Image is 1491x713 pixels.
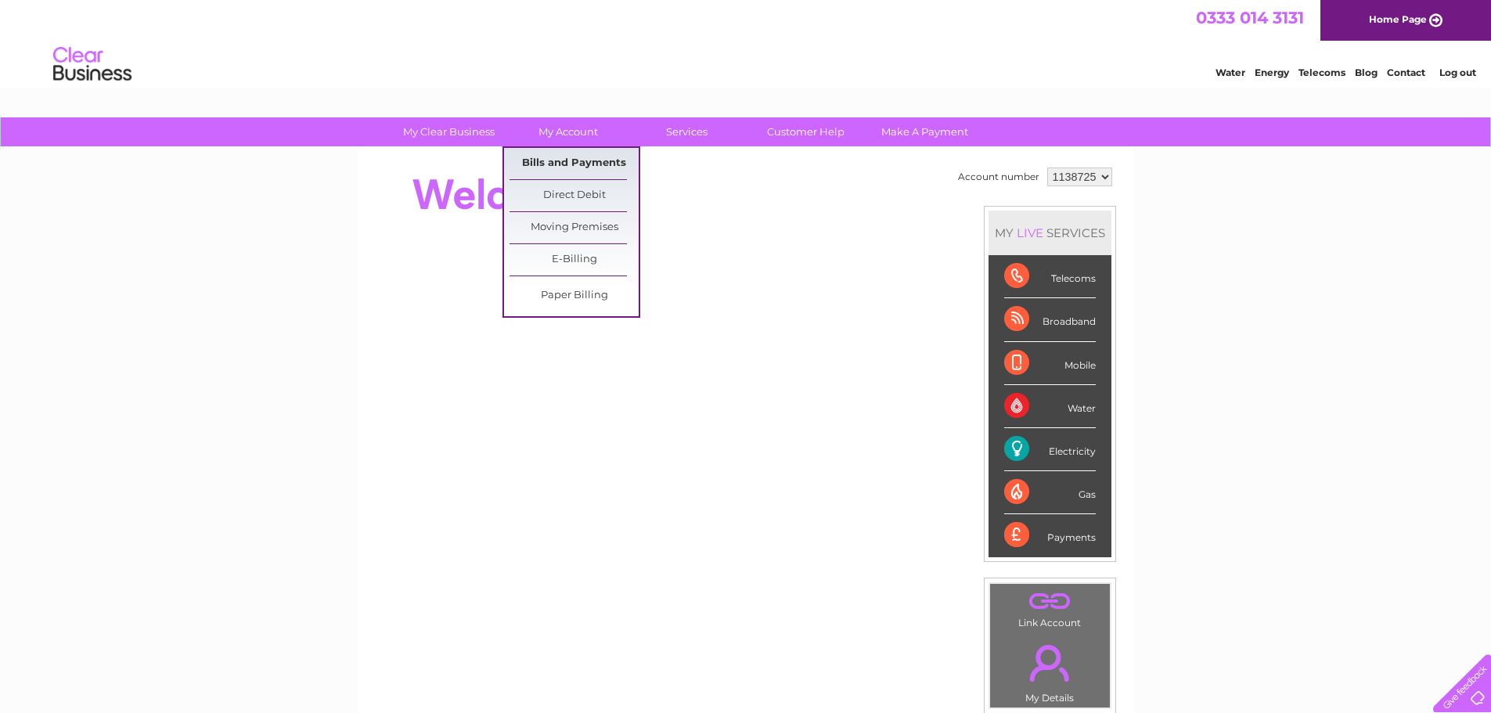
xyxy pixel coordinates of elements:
[510,212,639,243] a: Moving Premises
[1387,67,1425,78] a: Contact
[52,41,132,88] img: logo.png
[954,164,1043,190] td: Account number
[1004,255,1096,298] div: Telecoms
[510,148,639,179] a: Bills and Payments
[622,117,751,146] a: Services
[989,211,1111,255] div: MY SERVICES
[384,117,513,146] a: My Clear Business
[510,280,639,311] a: Paper Billing
[376,9,1116,76] div: Clear Business is a trading name of Verastar Limited (registered in [GEOGRAPHIC_DATA] No. 3667643...
[1355,67,1378,78] a: Blog
[1298,67,1345,78] a: Telecoms
[989,583,1111,632] td: Link Account
[994,636,1106,690] a: .
[1014,225,1046,240] div: LIVE
[1004,342,1096,385] div: Mobile
[1004,428,1096,471] div: Electricity
[1004,471,1096,514] div: Gas
[1439,67,1476,78] a: Log out
[994,588,1106,615] a: .
[503,117,632,146] a: My Account
[1255,67,1289,78] a: Energy
[741,117,870,146] a: Customer Help
[1004,514,1096,556] div: Payments
[1196,8,1304,27] a: 0333 014 3131
[510,244,639,275] a: E-Billing
[860,117,989,146] a: Make A Payment
[1215,67,1245,78] a: Water
[989,632,1111,708] td: My Details
[1004,298,1096,341] div: Broadband
[1004,385,1096,428] div: Water
[510,180,639,211] a: Direct Debit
